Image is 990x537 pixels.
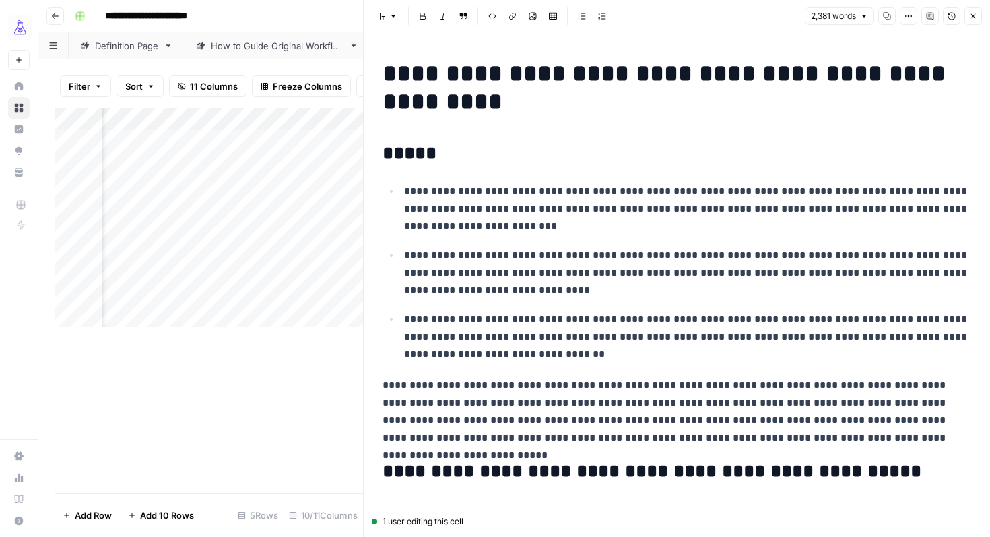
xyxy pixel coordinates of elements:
[185,32,370,59] a: How to Guide Original Workflow
[8,488,30,510] a: Learning Hub
[8,445,30,467] a: Settings
[252,75,351,97] button: Freeze Columns
[190,80,238,93] span: 11 Columns
[75,509,112,522] span: Add Row
[69,80,90,93] span: Filter
[273,80,342,93] span: Freeze Columns
[69,32,185,59] a: Definition Page
[60,75,111,97] button: Filter
[8,11,30,44] button: Workspace: AirOps Growth
[169,75,246,97] button: 11 Columns
[8,119,30,140] a: Insights
[284,505,363,526] div: 10/11 Columns
[232,505,284,526] div: 5 Rows
[8,15,32,40] img: AirOps Growth Logo
[372,515,982,528] div: 1 user editing this cell
[805,7,874,25] button: 2,381 words
[140,509,194,522] span: Add 10 Rows
[55,505,120,526] button: Add Row
[8,510,30,532] button: Help + Support
[120,505,202,526] button: Add 10 Rows
[8,162,30,183] a: Your Data
[95,39,158,53] div: Definition Page
[8,467,30,488] a: Usage
[117,75,164,97] button: Sort
[211,39,343,53] div: How to Guide Original Workflow
[125,80,143,93] span: Sort
[8,97,30,119] a: Browse
[811,10,856,22] span: 2,381 words
[8,75,30,97] a: Home
[8,140,30,162] a: Opportunities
